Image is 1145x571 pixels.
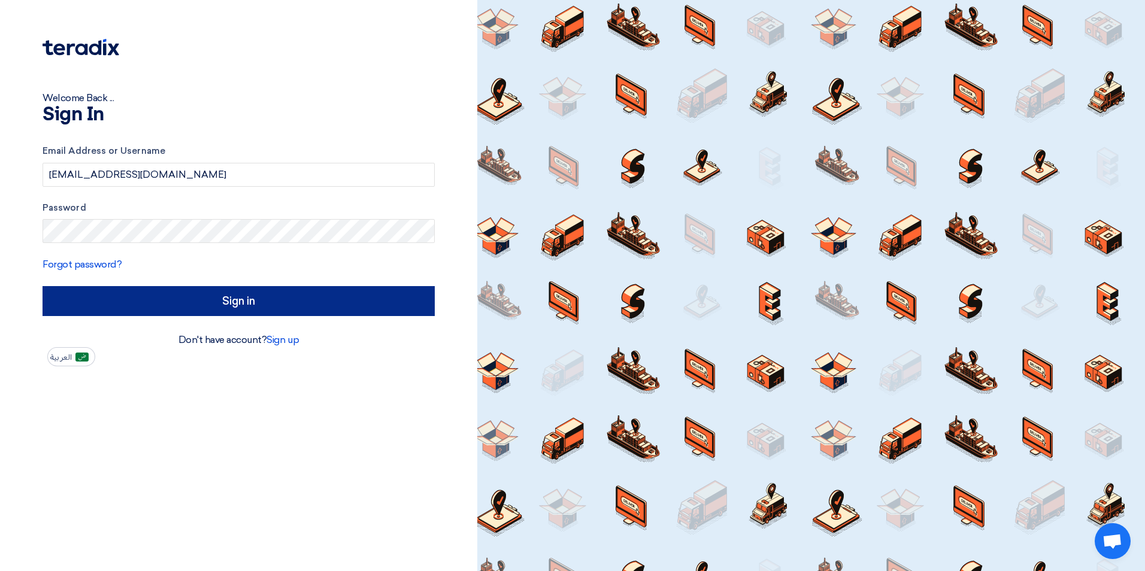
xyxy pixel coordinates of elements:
h1: Sign In [43,105,435,124]
label: Email Address or Username [43,144,435,158]
div: Welcome Back ... [43,91,435,105]
a: Forgot password? [43,259,122,270]
img: Teradix logo [43,39,119,56]
button: العربية [47,347,95,366]
input: Sign in [43,286,435,316]
a: Open chat [1095,523,1131,559]
div: Don't have account? [43,333,435,347]
span: العربية [50,353,72,362]
img: ar-AR.png [75,353,89,362]
input: Enter your business email or username [43,163,435,187]
a: Sign up [266,334,299,345]
label: Password [43,201,435,215]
